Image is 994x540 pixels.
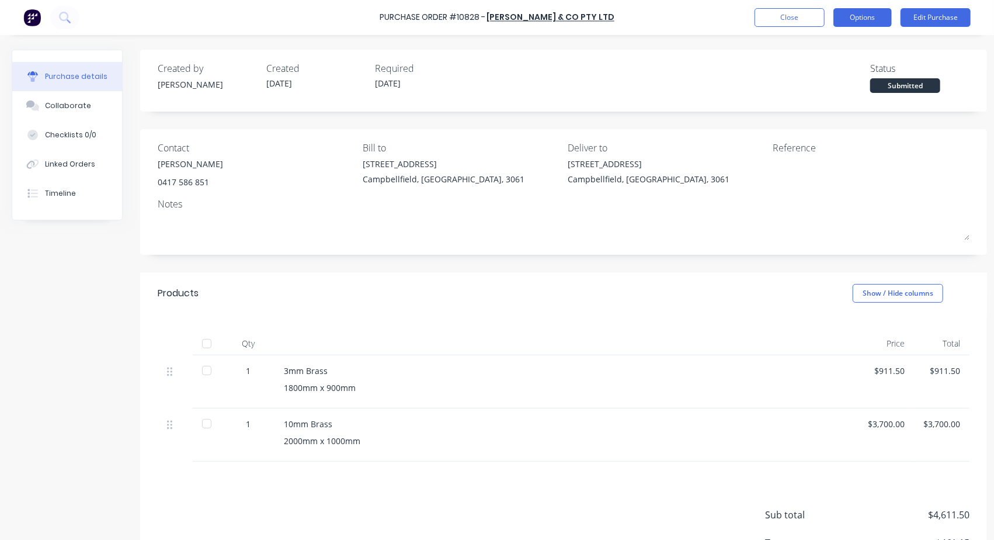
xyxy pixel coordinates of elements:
[486,12,614,23] a: [PERSON_NAME] & Co Pty Ltd
[231,418,265,430] div: 1
[853,284,943,303] button: Show / Hide columns
[380,12,485,24] div: Purchase Order #10828 -
[284,382,849,394] div: 1800mm x 900mm
[45,188,76,199] div: Timeline
[568,173,730,185] div: Campbellfield, [GEOGRAPHIC_DATA], 3061
[914,332,969,355] div: Total
[833,8,892,27] button: Options
[158,61,257,75] div: Created by
[158,286,199,300] div: Products
[158,197,969,211] div: Notes
[45,130,96,140] div: Checklists 0/0
[12,120,122,150] button: Checklists 0/0
[868,365,905,377] div: $911.50
[363,141,559,155] div: Bill to
[363,158,524,170] div: [STREET_ADDRESS]
[284,435,849,447] div: 2000mm x 1000mm
[158,141,354,155] div: Contact
[773,141,969,155] div: Reference
[765,508,853,522] span: Sub total
[853,508,969,522] span: $4,611.50
[375,61,474,75] div: Required
[12,150,122,179] button: Linked Orders
[266,61,366,75] div: Created
[923,418,960,430] div: $3,700.00
[870,78,940,93] div: Submitted
[158,176,223,188] div: 0417 586 851
[158,78,257,91] div: [PERSON_NAME]
[901,8,971,27] button: Edit Purchase
[222,332,274,355] div: Qty
[923,365,960,377] div: $911.50
[45,71,107,82] div: Purchase details
[12,179,122,208] button: Timeline
[158,158,223,170] div: [PERSON_NAME]
[284,418,849,430] div: 10mm Brass
[231,365,265,377] div: 1
[45,101,91,111] div: Collaborate
[23,9,41,26] img: Factory
[868,418,905,430] div: $3,700.00
[568,158,730,170] div: [STREET_ADDRESS]
[45,159,95,169] div: Linked Orders
[12,91,122,120] button: Collaborate
[870,61,969,75] div: Status
[363,173,524,185] div: Campbellfield, [GEOGRAPHIC_DATA], 3061
[755,8,825,27] button: Close
[284,365,849,377] div: 3mm Brass
[568,141,764,155] div: Deliver to
[859,332,914,355] div: Price
[12,62,122,91] button: Purchase details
